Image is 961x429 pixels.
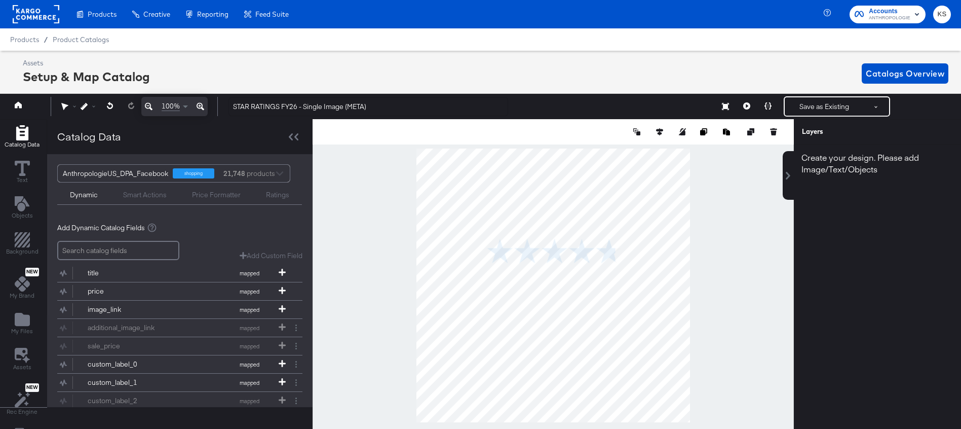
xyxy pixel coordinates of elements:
span: Reporting [197,10,228,18]
span: Catalogs Overview [866,66,944,81]
span: My Files [11,327,33,335]
svg: Paste image [723,128,730,135]
span: mapped [221,270,277,277]
button: custom_label_0mapped [57,355,290,373]
span: Add Dynamic Catalog Fields [57,223,145,233]
button: Text [9,159,36,188]
span: mapped [221,379,277,386]
span: 100% [162,101,180,111]
div: additional_image_linkmapped [57,319,302,337]
span: My Brand [10,292,34,300]
div: Dynamic [70,190,98,200]
span: New [25,384,39,391]
button: NewRec Engine [1,381,44,419]
div: price [88,287,161,296]
span: Background [6,247,39,256]
div: Assets [23,58,150,68]
span: Catalog Data [5,140,40,149]
span: KS [937,9,947,20]
button: Add Text [6,194,39,223]
button: Paste image [723,127,733,137]
span: Products [10,35,39,44]
span: ANTHROPOLOGIE [869,14,910,22]
span: mapped [221,288,277,295]
button: KS [933,6,951,23]
button: Assets [7,345,37,374]
span: Assets [13,363,31,371]
span: Rec Engine [7,408,37,416]
div: custom_label_1mapped [57,374,302,391]
div: Ratings [266,190,289,200]
input: Search catalog fields [57,241,179,261]
button: Copy image [700,127,710,137]
span: Products [88,10,117,18]
span: mapped [221,306,277,313]
div: custom_label_2mapped [57,392,302,410]
button: Add Files [5,309,39,338]
div: custom_label_0 [88,360,161,369]
button: AccountsANTHROPOLOGIE [850,6,926,23]
div: title [88,268,161,278]
span: New [25,269,39,275]
span: Accounts [869,6,910,17]
button: Catalogs Overview [862,63,948,84]
span: mapped [221,361,277,368]
span: Text [17,176,28,184]
svg: Copy image [700,128,707,135]
button: titlemapped [57,264,290,282]
button: image_linkmapped [57,301,290,318]
button: NewMy Brand [4,265,41,303]
button: Save as Existing [785,97,864,116]
div: custom_label_1 [88,378,161,387]
div: Setup & Map Catalog [23,68,150,85]
div: sale_pricemapped [57,337,302,355]
button: custom_label_1mapped [57,374,290,391]
div: pricemapped [57,282,302,300]
div: titlemapped [57,264,302,282]
div: shopping [173,168,214,178]
button: Add Custom Field [240,251,302,261]
button: pricemapped [57,282,290,300]
strong: 21,748 [222,165,247,182]
div: custom_label_0mapped [57,355,302,373]
div: image_link [88,305,161,314]
div: products [222,165,252,182]
div: AnthropologieUS_DPA_Facebook [63,165,168,182]
div: Smart Actions [123,190,167,200]
div: image_linkmapped [57,301,302,318]
div: Catalog Data [57,129,121,144]
span: / [39,35,53,44]
span: Objects [12,211,33,220]
a: Product Catalogs [53,35,109,44]
span: Creative [143,10,170,18]
div: Price Formatter [192,190,241,200]
div: Layers [802,127,905,136]
span: Feed Suite [255,10,289,18]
